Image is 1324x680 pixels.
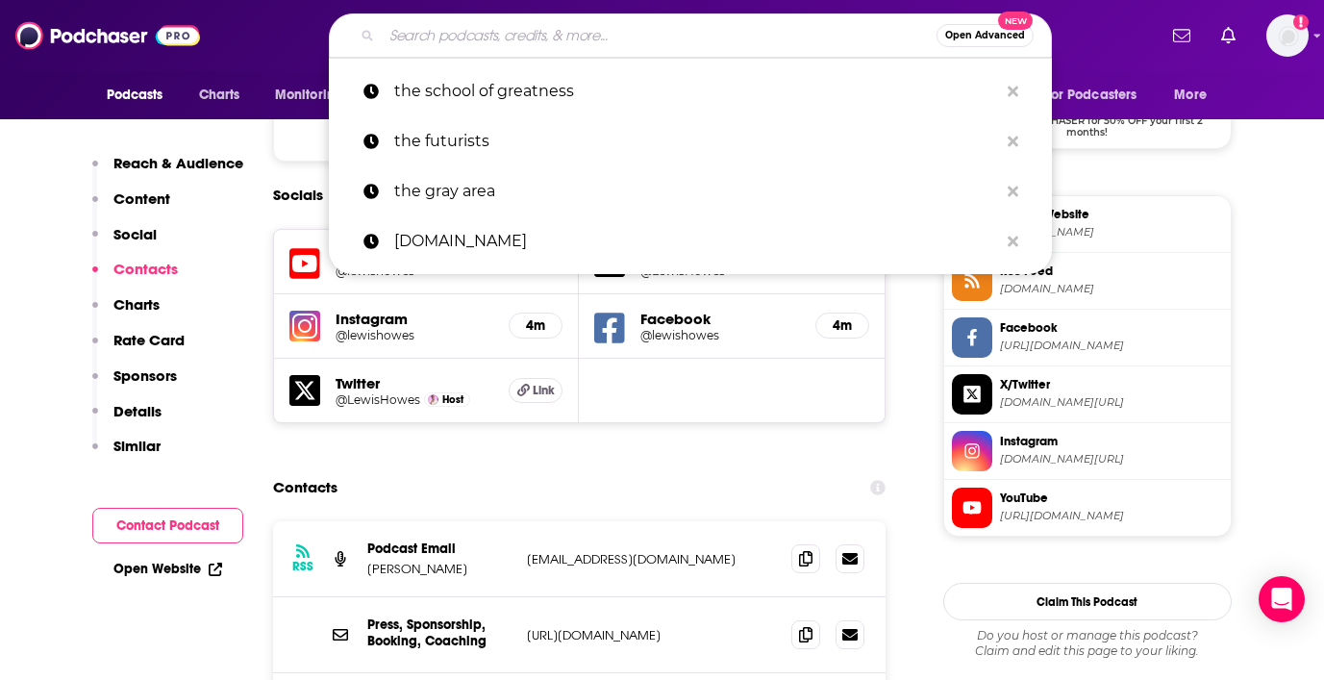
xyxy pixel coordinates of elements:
[442,393,463,406] span: Host
[1000,206,1223,223] span: Official Website
[113,402,162,420] p: Details
[944,104,1231,139] span: Use Code: PODCHASER for 50% OFF your first 2 months!
[952,431,1223,471] a: Instagram[DOMAIN_NAME][URL]
[329,13,1052,58] div: Search podcasts, credits, & more...
[1033,77,1165,113] button: open menu
[92,402,162,438] button: Details
[1161,77,1231,113] button: open menu
[1000,433,1223,450] span: Instagram
[92,189,170,225] button: Content
[275,82,343,109] span: Monitoring
[1266,14,1309,57] span: Logged in as addi44
[92,260,178,295] button: Contacts
[93,77,188,113] button: open menu
[944,46,1231,137] a: SimpleCast Deal: Use Code: PODCHASER for 50% OFF your first 2 months!
[92,331,185,366] button: Rate Card
[382,20,937,51] input: Search podcasts, credits, & more...
[832,317,853,334] h5: 4m
[952,488,1223,528] a: YouTube[URL][DOMAIN_NAME]
[113,437,161,455] p: Similar
[199,82,240,109] span: Charts
[336,264,494,278] a: @lewishowes
[367,561,512,577] p: [PERSON_NAME]
[273,177,323,214] h2: Socials
[1000,225,1223,239] span: siriusxm.com
[998,12,1033,30] span: New
[92,366,177,402] button: Sponsors
[1293,14,1309,30] svg: Add a profile image
[273,469,337,506] h2: Contacts
[329,66,1052,116] a: the school of greatness
[945,31,1025,40] span: Open Advanced
[289,311,320,341] img: iconImage
[1000,263,1223,280] span: RSS Feed
[952,261,1223,301] a: RSS Feed[DOMAIN_NAME]
[113,225,157,243] p: Social
[525,317,546,334] h5: 4m
[367,541,512,557] p: Podcast Email
[329,116,1052,166] a: the futurists
[394,116,998,166] p: the futurists
[1213,19,1243,52] a: Show notifications dropdown
[113,331,185,349] p: Rate Card
[1266,14,1309,57] button: Show profile menu
[640,310,800,328] h5: Facebook
[1266,14,1309,57] img: User Profile
[1000,452,1223,466] span: instagram.com/lewishowes
[394,166,998,216] p: the gray area
[113,561,222,577] a: Open Website
[107,82,163,109] span: Podcasts
[1000,395,1223,410] span: twitter.com/LewisHowes
[292,559,313,574] h3: RSS
[533,383,555,398] span: Link
[428,394,438,405] img: Lewis Howes
[113,366,177,385] p: Sponsors
[943,628,1232,659] div: Claim and edit this page to your liking.
[1000,490,1223,507] span: YouTube
[187,77,252,113] a: Charts
[92,437,161,472] button: Similar
[336,374,494,392] h5: Twitter
[336,392,420,407] a: @LewisHowes
[329,216,1052,266] a: [DOMAIN_NAME]
[1000,282,1223,296] span: feeds.simplecast.com
[262,77,368,113] button: open menu
[92,295,160,331] button: Charts
[336,310,494,328] h5: Instagram
[113,189,170,208] p: Content
[92,225,157,261] button: Social
[527,551,777,567] p: [EMAIL_ADDRESS][DOMAIN_NAME]
[1000,509,1223,523] span: https://www.youtube.com/@lewishowes
[394,216,998,266] p: Singularity.FM
[1000,319,1223,337] span: Facebook
[1259,576,1305,622] div: Open Intercom Messenger
[1165,19,1198,52] a: Show notifications dropdown
[92,154,243,189] button: Reach & Audience
[509,378,562,403] a: Link
[1174,82,1207,109] span: More
[113,154,243,172] p: Reach & Audience
[15,17,200,54] img: Podchaser - Follow, Share and Rate Podcasts
[1045,82,1137,109] span: For Podcasters
[113,260,178,278] p: Contacts
[952,317,1223,358] a: Facebook[URL][DOMAIN_NAME]
[92,508,243,543] button: Contact Podcast
[640,328,800,342] a: @lewishowes
[367,617,512,649] p: Press, Sponsorship, Booking, Coaching
[113,295,160,314] p: Charts
[937,24,1034,47] button: Open AdvancedNew
[527,627,777,643] p: [URL][DOMAIN_NAME]
[1000,339,1223,353] span: https://www.facebook.com/lewishowes
[1000,376,1223,393] span: X/Twitter
[952,204,1223,244] a: Official Website[DOMAIN_NAME]
[394,66,998,116] p: the school of greatness
[336,328,494,342] a: @lewishowes
[329,166,1052,216] a: the gray area
[952,374,1223,415] a: X/Twitter[DOMAIN_NAME][URL]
